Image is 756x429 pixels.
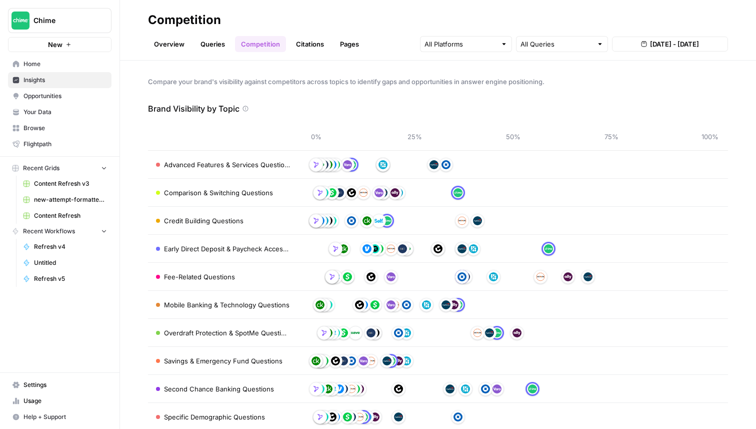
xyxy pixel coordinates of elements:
img: cgcu78m6hg2ji75p7nb43naix537 [343,412,352,421]
img: ggykp1v33818op4s0epk3dctj1tt [366,272,375,281]
img: bqgl29juvk0uu3qq1uv3evh0wlvg [359,188,368,197]
img: gy196qbrziso0k4txw3laaite3r1 [311,384,320,393]
img: e5fk9tiju2g891kiden7v1vts7yb [386,300,395,309]
span: New [48,40,62,50]
img: 055fm6kq8b5qbl7l3b1dn18gw8jg [445,384,454,393]
img: 3vibx1q1sudvcbtbvr0vc6shfgz6 [402,328,411,337]
img: 6kpiqdjyeze6p7sw4gv76b3s6kbq [563,272,572,281]
a: Overview [148,36,190,52]
span: Refresh v4 [34,242,107,251]
img: whvsejsjbfjfl0h3zd0v0yoauqlz [398,244,407,253]
img: gy196qbrziso0k4txw3laaite3r1 [315,412,324,421]
a: new-attempt-formatted.csv [18,192,111,208]
a: Pages [334,36,365,52]
span: Mobile Banking & Technology Questions [164,300,289,310]
img: 055fm6kq8b5qbl7l3b1dn18gw8jg [394,412,403,421]
span: Chime [33,16,94,26]
a: Untitled [18,255,111,271]
span: Recent Workflows [23,227,75,236]
img: coj8e531q0s3ia02g5lp8nelrgng [453,412,462,421]
img: bqgl29juvk0uu3qq1uv3evh0wlvg [347,384,356,393]
span: Opportunities [23,92,107,101]
span: 75% [601,132,621,142]
span: Overdraft Protection & SpotMe Questions [164,328,290,338]
span: Usage [23,396,107,405]
button: Recent Workflows [8,224,111,239]
img: bqgl29juvk0uu3qq1uv3evh0wlvg [473,328,482,337]
img: 3vibx1q1sudvcbtbvr0vc6shfgz6 [378,160,387,169]
img: 3vibx1q1sudvcbtbvr0vc6shfgz6 [489,272,498,281]
img: 055fm6kq8b5qbl7l3b1dn18gw8jg [473,216,482,225]
span: Compare your brand's visibility against competitors across topics to identify gaps and opportunit... [148,77,728,87]
a: Refresh v5 [18,271,111,287]
img: coj8e531q0s3ia02g5lp8nelrgng [394,328,403,337]
span: Settings [23,380,107,389]
img: 2c8tr469e8bywshfh9fl9rnsybn6 [335,384,344,393]
img: yzjw3jts518e8sm2uynec89lddlo [339,244,348,253]
span: Recent Grids [23,164,59,173]
button: Help + Support [8,409,111,425]
a: Content Refresh v3 [18,176,111,192]
img: gy196qbrziso0k4txw3laaite3r1 [331,244,340,253]
img: cgcu78m6hg2ji75p7nb43naix537 [370,300,379,309]
a: Citations [290,36,330,52]
img: ggykp1v33818op4s0epk3dctj1tt [331,356,340,365]
img: coj8e531q0s3ia02g5lp8nelrgng [481,384,490,393]
a: Home [8,56,111,72]
img: gy196qbrziso0k4txw3laaite3r1 [311,160,320,169]
img: ggykp1v33818op4s0epk3dctj1tt [327,412,336,421]
a: Competition [235,36,286,52]
img: e5fk9tiju2g891kiden7v1vts7yb [374,188,383,197]
a: Opportunities [8,88,111,104]
img: ggykp1v33818op4s0epk3dctj1tt [347,188,356,197]
img: e5fk9tiju2g891kiden7v1vts7yb [343,160,352,169]
img: mhv33baw7plipcpp00rsngv1nu95 [528,384,537,393]
img: yzjw3jts518e8sm2uynec89lddlo [315,300,324,309]
span: 100% [700,132,720,142]
a: Refresh v4 [18,239,111,255]
img: whvsejsjbfjfl0h3zd0v0yoauqlz [366,328,375,337]
img: gy196qbrziso0k4txw3laaite3r1 [315,188,324,197]
button: Recent Grids [8,161,111,176]
img: e5fk9tiju2g891kiden7v1vts7yb [386,272,395,281]
span: Insights [23,76,107,85]
span: Comparison & Switching Questions [164,188,273,198]
span: Early Direct Deposit & Paycheck Access Questions [164,244,290,254]
img: 6kpiqdjyeze6p7sw4gv76b3s6kbq [370,412,379,421]
span: Untitled [34,258,107,267]
a: Settings [8,377,111,393]
span: Browse [23,124,107,133]
a: Insights [8,72,111,88]
img: 6kpiqdjyeze6p7sw4gv76b3s6kbq [390,188,399,197]
img: whvsejsjbfjfl0h3zd0v0yoauqlz [339,356,348,365]
img: 3vibx1q1sudvcbtbvr0vc6shfgz6 [402,356,411,365]
img: 055fm6kq8b5qbl7l3b1dn18gw8jg [382,356,391,365]
span: Refresh v5 [34,274,107,283]
img: coj8e531q0s3ia02g5lp8nelrgng [402,300,411,309]
a: Your Data [8,104,111,120]
span: Home [23,60,107,69]
img: bqgl29juvk0uu3qq1uv3evh0wlvg [355,412,364,421]
span: Flightpath [23,140,107,149]
img: cgcu78m6hg2ji75p7nb43naix537 [327,188,336,197]
img: 055fm6kq8b5qbl7l3b1dn18gw8jg [457,244,466,253]
img: coj8e531q0s3ia02g5lp8nelrgng [347,356,356,365]
a: Flightpath [8,136,111,152]
img: mhv33baw7plipcpp00rsngv1nu95 [492,328,501,337]
input: All Platforms [424,39,496,49]
img: 055fm6kq8b5qbl7l3b1dn18gw8jg [583,272,592,281]
span: Specific Demographic Questions [164,412,265,422]
img: cgcu78m6hg2ji75p7nb43naix537 [343,272,352,281]
a: Usage [8,393,111,409]
img: mhv33baw7plipcpp00rsngv1nu95 [544,244,553,253]
img: yzjw3jts518e8sm2uynec89lddlo [323,384,332,393]
img: yzjw3jts518e8sm2uynec89lddlo [362,216,371,225]
img: nt1yjqps2ecc2c9nhmkizi83zjmw [370,244,379,253]
span: 25% [404,132,424,142]
img: 6kpiqdjyeze6p7sw4gv76b3s6kbq [394,356,403,365]
img: bqgl29juvk0uu3qq1uv3evh0wlvg [536,272,545,281]
span: [DATE] - [DATE] [650,39,699,49]
img: gy196qbrziso0k4txw3laaite3r1 [327,272,336,281]
img: 2c8tr469e8bywshfh9fl9rnsybn6 [362,244,371,253]
img: e5fk9tiju2g891kiden7v1vts7yb [492,384,501,393]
